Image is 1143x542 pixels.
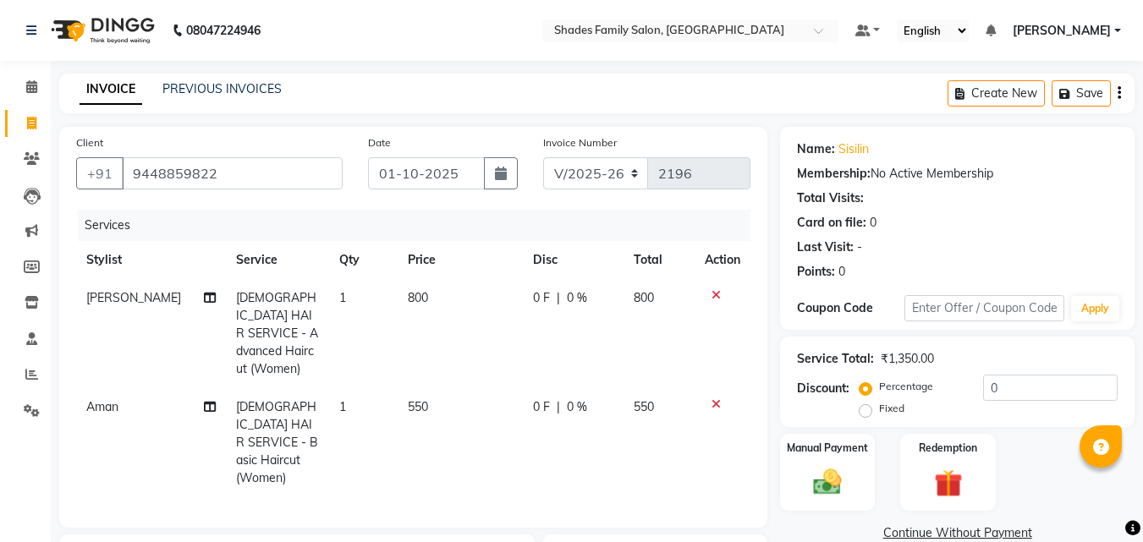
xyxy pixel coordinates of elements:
label: Client [76,135,103,151]
a: INVOICE [80,74,142,105]
b: 08047224946 [186,7,261,54]
span: [PERSON_NAME] [1013,22,1111,40]
div: 0 [870,214,876,232]
button: Create New [948,80,1045,107]
span: 1 [339,399,346,414]
th: Price [398,241,523,279]
span: Aman [86,399,118,414]
input: Search by Name/Mobile/Email/Code [122,157,343,189]
button: +91 [76,157,124,189]
span: | [557,289,560,307]
div: Points: [797,263,835,281]
th: Total [624,241,695,279]
div: Name: [797,140,835,158]
span: | [557,398,560,416]
th: Qty [329,241,398,279]
div: - [857,238,862,256]
span: [DEMOGRAPHIC_DATA] HAIR SERVICE - Basic Haircut (Women) [236,399,318,485]
span: 550 [408,399,428,414]
div: Coupon Code [797,299,904,317]
button: Apply [1071,296,1119,321]
label: Redemption [919,441,977,456]
span: [PERSON_NAME] [86,290,181,305]
span: 0 F [533,289,550,307]
a: Continue Without Payment [783,524,1131,542]
div: Membership: [797,165,871,183]
img: _cash.svg [805,466,850,498]
div: 0 [838,263,845,281]
button: Save [1052,80,1111,107]
div: Last Visit: [797,238,854,256]
img: logo [43,7,159,54]
a: Sisilin [838,140,869,158]
span: 1 [339,290,346,305]
span: [DEMOGRAPHIC_DATA] HAIR SERVICE - Advanced Haircut (Women) [236,290,318,376]
span: 800 [408,290,428,305]
span: 0 F [533,398,550,416]
span: 0 % [567,289,587,307]
th: Action [695,241,750,279]
div: Card on file: [797,214,866,232]
input: Enter Offer / Coupon Code [904,295,1064,321]
div: Service Total: [797,350,874,368]
div: Discount: [797,380,849,397]
label: Invoice Number [543,135,617,151]
iframe: chat widget [1072,474,1126,525]
th: Service [226,241,329,279]
span: 550 [634,399,654,414]
th: Stylist [76,241,226,279]
span: 800 [634,290,654,305]
label: Percentage [879,379,933,394]
label: Date [368,135,391,151]
a: PREVIOUS INVOICES [162,81,282,96]
th: Disc [523,241,624,279]
span: 0 % [567,398,587,416]
label: Fixed [879,401,904,416]
img: _gift.svg [926,466,971,501]
label: Manual Payment [787,441,868,456]
div: No Active Membership [797,165,1118,183]
div: ₹1,350.00 [881,350,934,368]
div: Services [78,210,763,241]
div: Total Visits: [797,189,864,207]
